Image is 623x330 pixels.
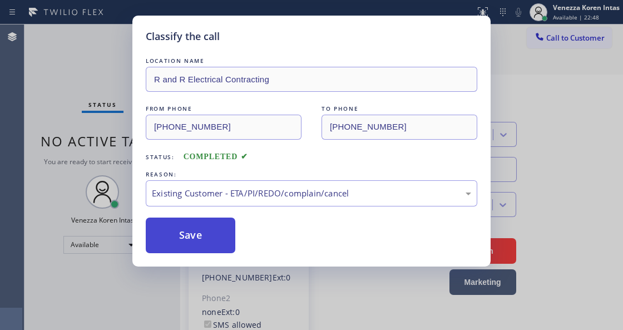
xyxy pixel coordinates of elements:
h5: Classify the call [146,29,220,44]
input: From phone [146,115,301,140]
div: REASON: [146,169,477,180]
span: Status: [146,153,175,161]
span: COMPLETED [184,152,248,161]
div: Existing Customer - ETA/PI/REDO/complain/cancel [152,187,471,200]
div: TO PHONE [322,103,477,115]
input: To phone [322,115,477,140]
div: LOCATION NAME [146,55,477,67]
div: FROM PHONE [146,103,301,115]
button: Save [146,218,235,253]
